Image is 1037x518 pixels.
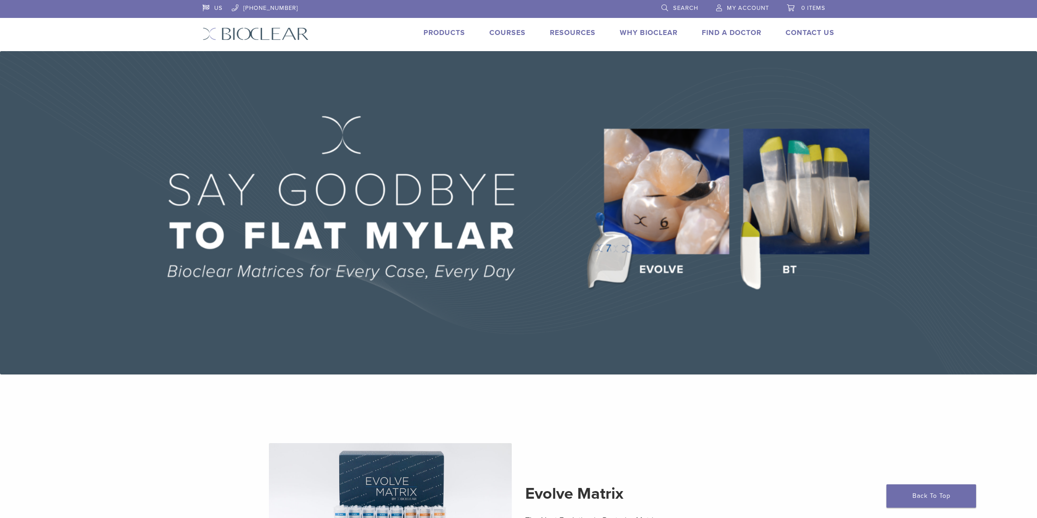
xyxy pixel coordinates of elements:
[801,4,825,12] span: 0 items
[620,28,678,37] a: Why Bioclear
[886,484,976,508] a: Back To Top
[550,28,596,37] a: Resources
[673,4,698,12] span: Search
[489,28,526,37] a: Courses
[203,27,309,40] img: Bioclear
[786,28,834,37] a: Contact Us
[525,483,769,505] h2: Evolve Matrix
[727,4,769,12] span: My Account
[702,28,761,37] a: Find A Doctor
[423,28,465,37] a: Products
